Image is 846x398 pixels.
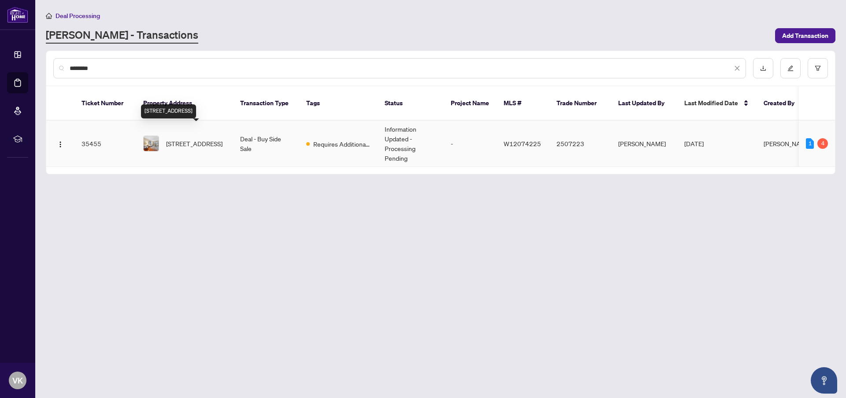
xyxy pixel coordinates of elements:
button: Logo [53,136,67,151]
div: 1 [806,138,814,149]
span: Last Modified Date [684,98,738,108]
th: Tags [299,86,378,121]
span: W12074225 [504,140,541,147]
div: [STREET_ADDRESS] [141,104,196,118]
th: Trade Number [549,86,611,121]
td: - [444,121,497,167]
span: [PERSON_NAME] [764,140,811,147]
th: Property Address [136,86,233,121]
span: [STREET_ADDRESS] [166,139,223,148]
span: Requires Additional Docs [313,139,371,149]
div: 4 [817,138,828,149]
span: [DATE] [684,140,704,147]
img: Logo [57,141,64,148]
button: edit [780,58,801,78]
td: Deal - Buy Side Sale [233,121,299,167]
button: Open asap [811,367,837,394]
button: download [753,58,773,78]
img: thumbnail-img [144,136,159,151]
span: close [734,65,740,71]
th: Transaction Type [233,86,299,121]
td: 2507223 [549,121,611,167]
span: Add Transaction [782,29,828,43]
td: Information Updated - Processing Pending [378,121,444,167]
span: edit [787,65,794,71]
th: MLS # [497,86,549,121]
span: home [46,13,52,19]
th: Project Name [444,86,497,121]
th: Last Updated By [611,86,677,121]
th: Ticket Number [74,86,136,121]
th: Last Modified Date [677,86,757,121]
button: Add Transaction [775,28,835,43]
th: Created By [757,86,809,121]
span: filter [815,65,821,71]
span: Deal Processing [56,12,100,20]
span: download [760,65,766,71]
td: 35455 [74,121,136,167]
button: filter [808,58,828,78]
span: VK [12,374,23,387]
td: [PERSON_NAME] [611,121,677,167]
th: Status [378,86,444,121]
a: [PERSON_NAME] - Transactions [46,28,198,44]
img: logo [7,7,28,23]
